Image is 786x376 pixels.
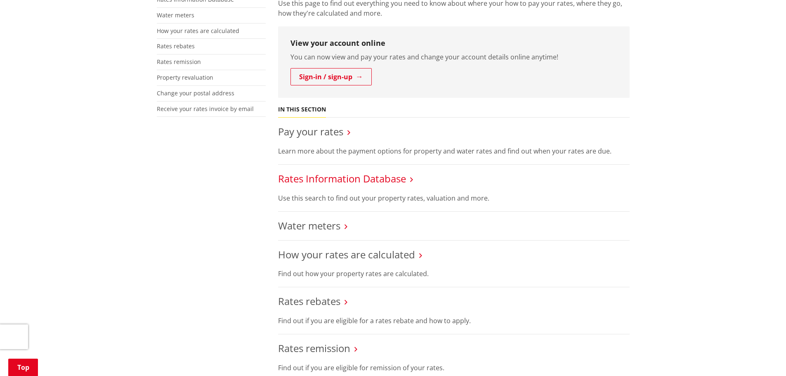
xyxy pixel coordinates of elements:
[290,52,617,62] p: You can now view and pay your rates and change your account details online anytime!
[278,219,340,232] a: Water meters
[290,68,372,85] a: Sign-in / sign-up
[290,39,617,48] h3: View your account online
[278,172,406,185] a: Rates Information Database
[748,341,778,371] iframe: Messenger Launcher
[157,89,234,97] a: Change your postal address
[278,341,350,355] a: Rates remission
[157,58,201,66] a: Rates remission
[278,146,630,156] p: Learn more about the payment options for property and water rates and find out when your rates ar...
[278,363,630,373] p: Find out if you are eligible for remission of your rates.
[278,106,326,113] h5: In this section
[157,105,254,113] a: Receive your rates invoice by email
[278,125,343,138] a: Pay your rates
[278,248,415,261] a: How your rates are calculated
[278,193,630,203] p: Use this search to find out your property rates, valuation and more.
[157,27,239,35] a: How your rates are calculated
[157,11,194,19] a: Water meters
[278,294,340,308] a: Rates rebates
[157,73,213,81] a: Property revaluation
[278,316,630,326] p: Find out if you are eligible for a rates rebate and how to apply.
[157,42,195,50] a: Rates rebates
[8,359,38,376] a: Top
[278,269,630,279] p: Find out how your property rates are calculated.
